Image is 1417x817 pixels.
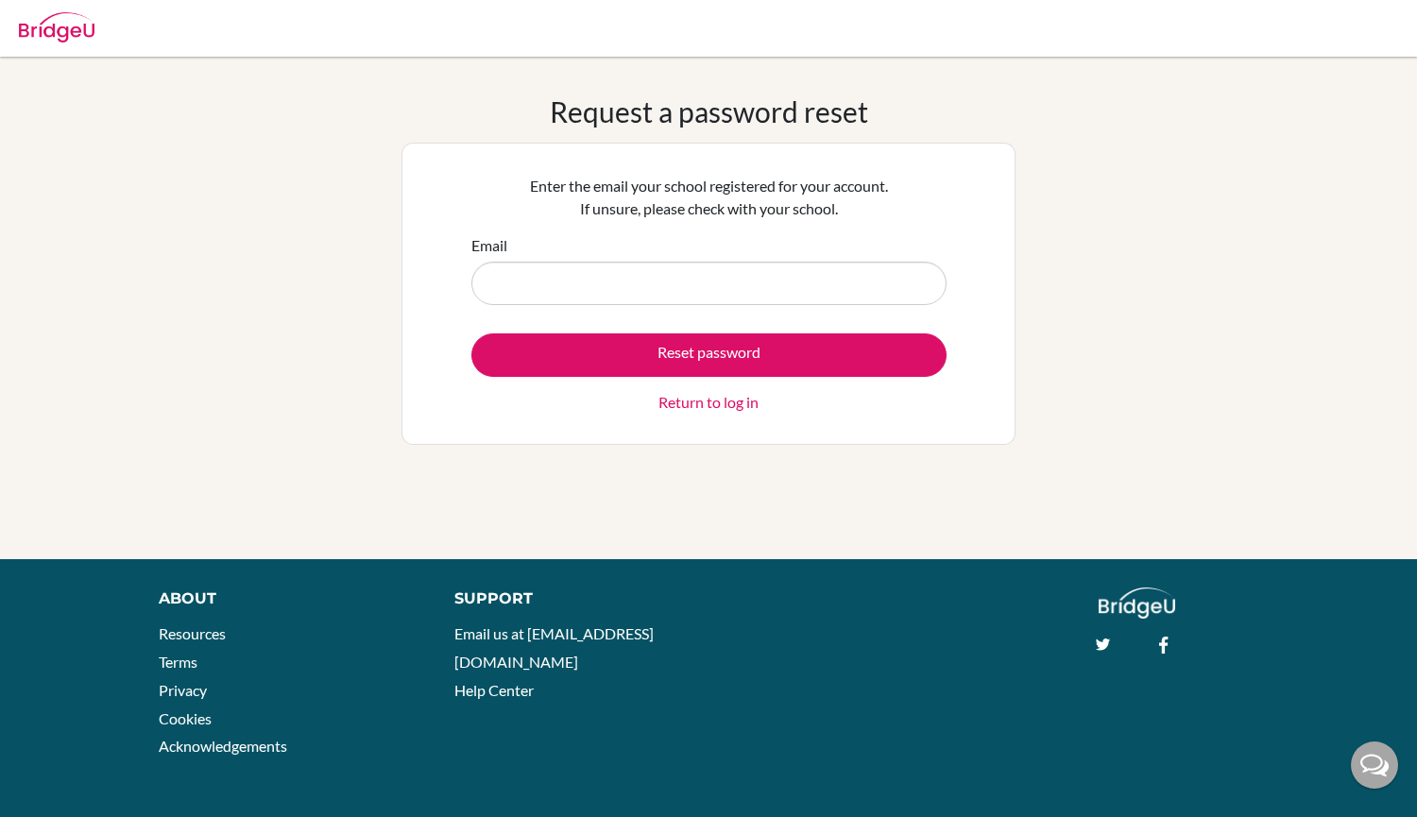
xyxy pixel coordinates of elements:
[159,681,207,699] a: Privacy
[159,653,197,671] a: Terms
[454,624,654,671] a: Email us at [EMAIL_ADDRESS][DOMAIN_NAME]
[658,391,759,414] a: Return to log in
[454,587,689,610] div: Support
[550,94,868,128] h1: Request a password reset
[454,681,534,699] a: Help Center
[19,12,94,43] img: Bridge-U
[159,587,413,610] div: About
[159,737,287,755] a: Acknowledgements
[471,234,507,257] label: Email
[471,333,947,377] button: Reset password
[471,175,947,220] p: Enter the email your school registered for your account. If unsure, please check with your school.
[159,624,226,642] a: Resources
[159,709,212,727] a: Cookies
[1099,587,1175,619] img: logo_white@2x-f4f0deed5e89b7ecb1c2cc34c3e3d731f90f0f143d5ea2071677605dd97b5244.png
